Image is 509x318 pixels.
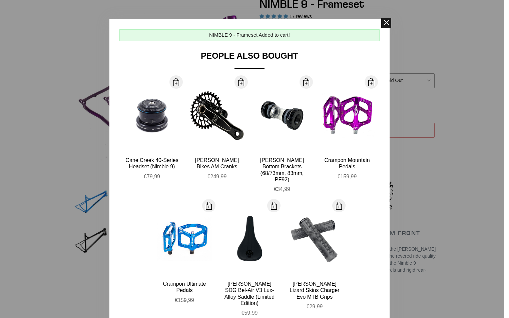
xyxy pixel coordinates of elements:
img: Canfield-Crank-ABRing-2_df4c4e77-9ee2-41fa-a362-64b584e1fd51_large.jpg [189,88,244,143]
div: [PERSON_NAME] SDG Bel-Air V3 Lux-Alloy Saddle (Limited Edition) [222,281,277,306]
span: €29,99 [307,304,323,309]
span: €79,99 [144,174,160,179]
img: Canfield-Grips-3_large.jpg [287,212,342,267]
span: €34,99 [274,186,290,192]
img: Canfield-Crampon-Mountain-Purple-Shopify_large.jpg [320,88,375,143]
img: Canfield-SDG-Bel-Air-Saddle_large.jpg [222,212,277,267]
div: [PERSON_NAME] Bottom Brackets (68/73mm, 83mm, PF92) [255,157,310,183]
img: Canfield-Crampon-Ultimate-Blue_large.jpg [157,212,212,267]
div: Crampon Ultimate Pedals [157,281,212,293]
div: [PERSON_NAME] Bikes AM Cranks [189,157,244,170]
span: €249,99 [207,174,227,179]
span: €159,99 [338,174,357,179]
div: Crampon Mountain Pedals [320,157,375,170]
div: People Also Bought [119,51,380,69]
img: Canfield-Bottom-Bracket-73mm-Shopify_large.jpg [255,88,310,143]
span: €159,99 [175,297,194,303]
div: Cane Creek 40-Series Headset (Nimble 9) [124,157,179,170]
img: Cane-Creek-40-Shopify_large.jpg [124,88,179,143]
span: €59,99 [241,310,258,316]
div: NIMBLE 9 - Frameset Added to cart! [209,31,290,39]
div: [PERSON_NAME] Lizard Skins Charger Evo MTB Grips [287,281,342,300]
